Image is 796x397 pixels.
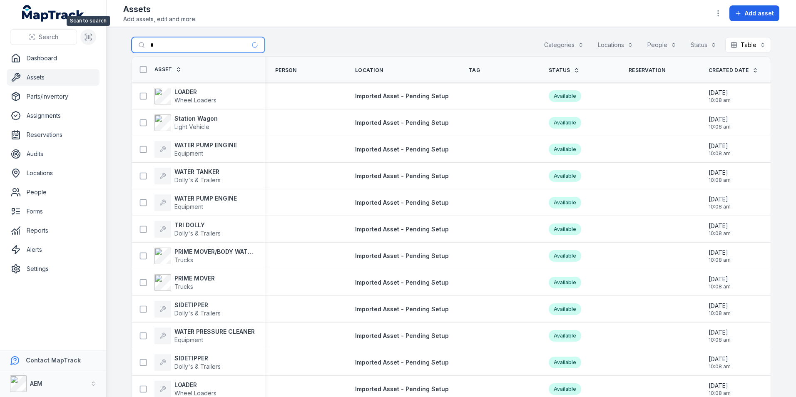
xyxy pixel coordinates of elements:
[123,15,197,23] span: Add assets, edit and more.
[709,203,731,210] span: 10:08 am
[549,330,581,342] div: Available
[592,37,639,53] button: Locations
[174,150,203,157] span: Equipment
[7,184,99,201] a: People
[174,194,237,203] strong: WATER PUMP ENGINE
[709,115,731,124] span: [DATE]
[709,390,731,397] span: 10:08 am
[709,382,731,390] span: [DATE]
[154,194,237,211] a: WATER PUMP ENGINEEquipment
[355,119,449,127] a: Imported Asset - Pending Setup
[549,303,581,315] div: Available
[154,141,237,158] a: WATER PUMP ENGINEEquipment
[549,383,581,395] div: Available
[355,146,449,153] span: Imported Asset - Pending Setup
[7,127,99,143] a: Reservations
[709,222,731,237] time: 20/08/2025, 10:08:45 am
[709,328,731,337] span: [DATE]
[725,37,771,53] button: Table
[7,69,99,86] a: Assets
[709,115,731,130] time: 20/08/2025, 10:08:45 am
[549,67,580,74] a: Status
[355,67,383,74] span: Location
[7,107,99,124] a: Assignments
[709,355,731,363] span: [DATE]
[7,146,99,162] a: Audits
[729,5,779,21] button: Add asset
[174,97,216,104] span: Wheel Loaders
[174,168,221,176] strong: WATER TANKER
[355,226,449,233] span: Imported Asset - Pending Setup
[709,142,731,150] span: [DATE]
[709,67,758,74] a: Created Date
[174,390,216,397] span: Wheel Loaders
[549,197,581,208] div: Available
[26,357,81,364] strong: Contact MapTrack
[709,177,731,184] span: 10:08 am
[709,124,731,130] span: 10:08 am
[355,199,449,206] span: Imported Asset - Pending Setup
[39,33,58,41] span: Search
[709,222,731,230] span: [DATE]
[275,67,297,74] span: Person
[154,221,221,238] a: TRI DOLLYDolly's & Trailers
[154,168,221,184] a: WATER TANKERDolly's & Trailers
[154,66,182,73] a: Asset
[642,37,682,53] button: People
[174,274,215,283] strong: PRIME MOVER
[154,301,221,318] a: SIDETIPPERDolly's & Trailers
[355,305,449,313] a: Imported Asset - Pending Setup
[174,310,221,317] span: Dolly's & Trailers
[355,332,449,340] a: Imported Asset - Pending Setup
[709,248,731,257] span: [DATE]
[709,382,731,397] time: 20/08/2025, 10:08:45 am
[469,67,480,74] span: Tag
[709,89,731,97] span: [DATE]
[549,170,581,182] div: Available
[355,278,449,287] a: Imported Asset - Pending Setup
[709,195,731,210] time: 20/08/2025, 10:08:45 am
[7,222,99,239] a: Reports
[7,203,99,220] a: Forms
[549,277,581,288] div: Available
[709,328,731,343] time: 20/08/2025, 10:08:45 am
[7,88,99,105] a: Parts/Inventory
[629,67,665,74] span: Reservation
[709,142,731,157] time: 20/08/2025, 10:08:45 am
[355,252,449,260] a: Imported Asset - Pending Setup
[709,150,731,157] span: 10:08 am
[174,141,237,149] strong: WATER PUMP ENGINE
[709,257,731,263] span: 10:08 am
[22,5,85,22] a: MapTrack
[355,145,449,154] a: Imported Asset - Pending Setup
[709,97,731,104] span: 10:08 am
[174,176,221,184] span: Dolly's & Trailers
[355,359,449,366] span: Imported Asset - Pending Setup
[549,223,581,235] div: Available
[355,172,449,180] a: Imported Asset - Pending Setup
[154,248,255,264] a: PRIME MOVER/BODY WATER CARTTrucks
[709,248,731,263] time: 20/08/2025, 10:08:45 am
[709,275,731,290] time: 20/08/2025, 10:08:45 am
[154,274,215,291] a: PRIME MOVERTrucks
[355,92,449,100] a: Imported Asset - Pending Setup
[355,358,449,367] a: Imported Asset - Pending Setup
[549,90,581,102] div: Available
[549,357,581,368] div: Available
[709,195,731,203] span: [DATE]
[174,301,221,309] strong: SIDETIPPER
[7,165,99,181] a: Locations
[174,283,193,290] span: Trucks
[709,302,731,310] span: [DATE]
[709,67,749,74] span: Created Date
[745,9,774,17] span: Add asset
[7,261,99,277] a: Settings
[549,250,581,262] div: Available
[174,381,216,389] strong: LOADER
[174,123,209,130] span: Light Vehicle
[355,225,449,233] a: Imported Asset - Pending Setup
[355,385,449,392] span: Imported Asset - Pending Setup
